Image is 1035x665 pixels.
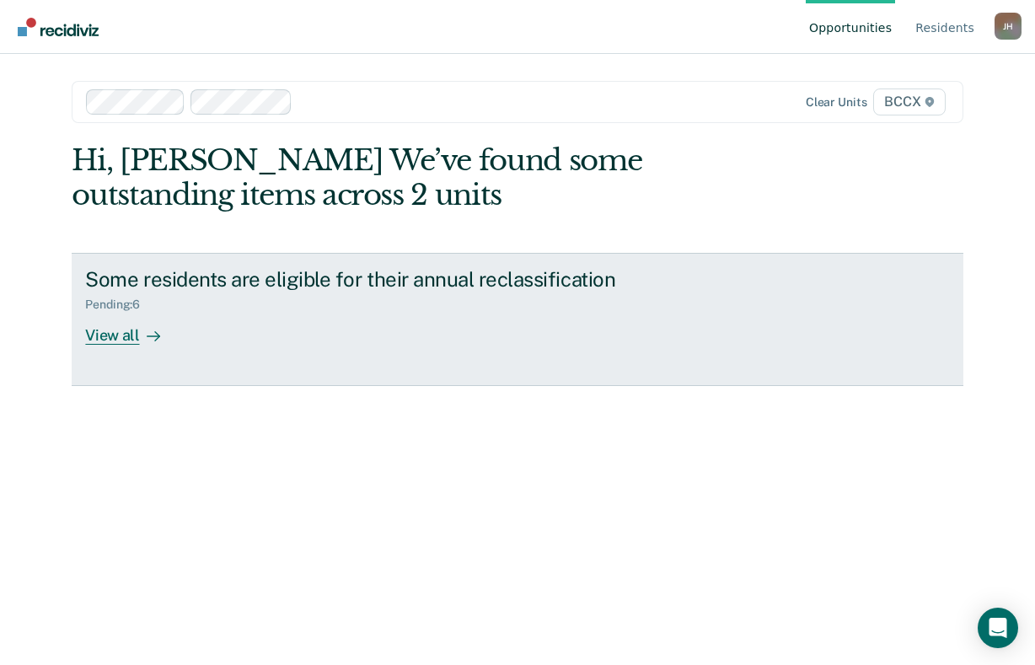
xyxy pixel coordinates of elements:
[806,95,867,110] div: Clear units
[85,267,677,292] div: Some residents are eligible for their annual reclassification
[72,253,963,386] a: Some residents are eligible for their annual reclassificationPending:6View all
[72,143,785,212] div: Hi, [PERSON_NAME] We’ve found some outstanding items across 2 units
[85,298,153,312] div: Pending : 6
[995,13,1022,40] button: Profile dropdown button
[85,312,180,345] div: View all
[995,13,1022,40] div: J H
[978,608,1018,648] div: Open Intercom Messenger
[18,18,99,36] img: Recidiviz
[873,88,945,115] span: BCCX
